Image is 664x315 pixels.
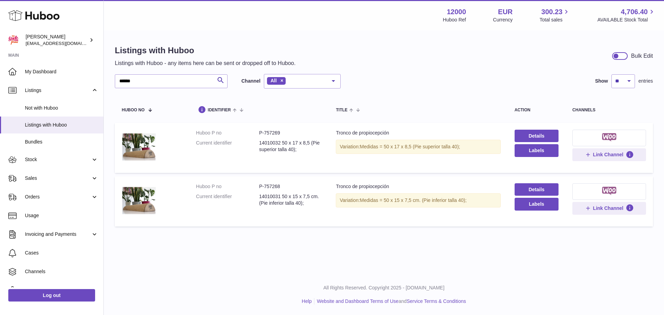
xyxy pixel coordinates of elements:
[447,7,466,17] strong: 12000
[515,198,559,210] button: Labels
[539,17,570,23] span: Total sales
[25,87,91,94] span: Listings
[25,105,98,111] span: Not with Huboo
[25,268,98,275] span: Channels
[25,122,98,128] span: Listings with Huboo
[515,144,559,157] button: Labels
[25,194,91,200] span: Orders
[572,148,646,161] button: Link Channel
[259,183,322,190] dd: P-757268
[597,7,656,23] a: 4,706.40 AVAILABLE Stock Total
[572,108,646,112] div: channels
[25,287,98,294] span: Settings
[25,231,91,238] span: Invoicing and Payments
[595,78,608,84] label: Show
[8,35,19,45] img: internalAdmin-12000@internal.huboo.com
[122,108,145,112] span: Huboo no
[597,17,656,23] span: AVAILABLE Stock Total
[259,193,322,206] dd: 14010031 50 x 15 x 7,5 cm. (Pie inferior talla 40);
[196,140,259,153] dt: Current identifier
[602,133,616,141] img: woocommerce-small.png
[621,7,648,17] span: 4,706.40
[122,183,156,218] img: Tronco de propiocepción
[541,7,562,17] span: 300.23
[122,130,156,164] img: Tronco de propiocepción
[8,289,95,302] a: Log out
[25,139,98,145] span: Bundles
[515,183,559,196] a: Details
[336,193,500,207] div: Variation:
[631,52,653,60] div: Bulk Edit
[26,40,102,46] span: [EMAIL_ADDRESS][DOMAIN_NAME]
[196,130,259,136] dt: Huboo P no
[314,298,466,305] li: and
[25,250,98,256] span: Cases
[443,17,466,23] div: Huboo Ref
[515,130,559,142] a: Details
[515,108,559,112] div: action
[572,202,646,214] button: Link Channel
[196,193,259,206] dt: Current identifier
[25,175,91,182] span: Sales
[196,183,259,190] dt: Huboo P no
[317,298,398,304] a: Website and Dashboard Terms of Use
[259,140,322,153] dd: 14010032 50 x 17 x 8,5 (Pie superior talla 40);
[336,183,500,190] div: Tronco de propiocepción
[360,197,467,203] span: Medidas = 50 x 15 x 7,5 cm. (Pie inferior talla 40);
[109,285,658,291] p: All Rights Reserved. Copyright 2025 - [DOMAIN_NAME]
[270,78,277,83] span: All
[115,45,296,56] h1: Listings with Huboo
[241,78,260,84] label: Channel
[360,144,460,149] span: Medidas = 50 x 17 x 8,5 (Pie superior talla 40);
[493,17,513,23] div: Currency
[336,130,500,136] div: Tronco de propiocepción
[336,108,347,112] span: title
[638,78,653,84] span: entries
[115,59,296,67] p: Listings with Huboo - any items here can be sent or dropped off to Huboo.
[593,151,624,158] span: Link Channel
[498,7,513,17] strong: EUR
[602,187,616,195] img: woocommerce-small.png
[336,140,500,154] div: Variation:
[25,156,91,163] span: Stock
[259,130,322,136] dd: P-757269
[593,205,624,211] span: Link Channel
[25,68,98,75] span: My Dashboard
[407,298,466,304] a: Service Terms & Conditions
[302,298,312,304] a: Help
[25,212,98,219] span: Usage
[539,7,570,23] a: 300.23 Total sales
[208,108,231,112] span: identifier
[26,34,88,47] div: [PERSON_NAME]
